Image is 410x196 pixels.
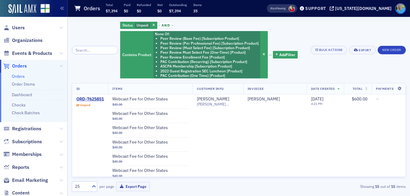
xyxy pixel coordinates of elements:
button: Export Page [116,182,150,191]
span: Date Created [311,87,335,91]
a: Webcast Fee for Other States [112,140,188,145]
span: Reports [12,164,29,171]
p: Total [106,3,117,7]
li: Peer Review (Base Fee) [Subscription Product] [160,36,259,41]
span: Status [122,23,133,27]
div: Support [305,6,326,11]
span: Customer Info [197,87,224,91]
span: Total [353,87,363,91]
li: Peer Review (Must Select Fee) [Subscription Product] [160,46,259,50]
span: Events & Products [12,50,52,57]
span: 35 [193,8,197,13]
span: Items [112,87,123,91]
div: Unpaid [80,103,90,107]
a: Subscriptions [3,138,42,145]
h1: Orders [84,5,100,12]
p: Refunded [137,3,151,7]
button: Bulk Actions [311,46,347,54]
div: [PERSON_NAME] [248,96,280,102]
time: 4:21 PM [311,102,322,106]
li: Peer Review (Per Professional Fee) [Subscription Product] [160,41,259,46]
p: Net [157,3,163,7]
div: Export [359,49,371,52]
span: — [376,96,379,102]
span: $0 [157,8,162,13]
input: Search… [72,46,118,54]
div: Bulk Actions [319,48,343,52]
span: None Of : [155,31,170,36]
a: Checks [12,102,26,108]
span: $40.00 [112,160,122,163]
span: $0 [137,8,141,13]
a: View Homepage [36,4,50,14]
span: Megan Hughes [289,5,295,12]
span: Ellen Vaughn [248,96,303,102]
span: Profile [395,3,406,14]
label: per page [99,184,114,189]
span: Orders [12,63,27,69]
div: Also [270,6,276,10]
span: Memberships [12,151,42,158]
span: Email Marketing [12,177,48,184]
span: Webcast Fee for Other States [112,168,188,173]
span: Contains Product [122,52,151,57]
span: Subscriptions [12,138,42,145]
a: Check Batches [12,110,40,115]
button: Export [349,46,376,54]
a: Dashboard [12,92,32,97]
span: $40.00 [112,145,122,149]
img: SailAMX [8,4,36,14]
button: AddFilter [273,51,298,58]
p: Items [193,3,202,7]
div: Unpaid [120,22,157,29]
button: [US_STATE][DOMAIN_NAME] [330,6,394,11]
li: Peer Review Enrollment Fee [Product] [160,55,259,59]
p: Paid [124,3,130,7]
span: Registrations [12,125,41,132]
a: Organizations [3,37,43,44]
span: Payments [376,87,393,91]
li: PAC Contribution (Recurring) [Subscription Product] [160,59,259,64]
strong: 15 [374,184,380,189]
div: [US_STATE][DOMAIN_NAME] [335,6,392,11]
span: Organizations [12,37,43,44]
a: Registrations [3,125,41,132]
span: $40.00 [112,174,122,178]
span: $40.00 [112,117,122,121]
span: and [160,23,172,28]
span: $0 [124,8,128,13]
a: Webcast Fee for Other States [112,111,188,116]
li: ASCPA Membership [Subscription Product] [160,64,259,68]
div: 25 [75,183,88,190]
a: Memberships [3,151,42,158]
button: New Order [378,46,406,54]
a: Email Marketing [3,177,48,184]
span: Webcast Fee for Other States [112,125,188,131]
a: Orders [12,74,25,79]
a: Order Items [12,81,35,87]
strong: 15 [390,184,396,189]
span: $7,394 [106,8,117,13]
span: Add Filter [279,52,295,57]
a: ORD-7625851 [76,96,104,102]
img: SailAMX [40,4,50,13]
a: Orders [3,63,27,69]
li: Peer Review Must Select Fee (One-Time) [Product] [160,50,259,55]
span: [PERSON_NAME][EMAIL_ADDRESS][DOMAIN_NAME] [197,102,239,106]
span: $7,394 [169,8,181,13]
p: Outstanding [169,3,187,7]
li: 2022 Guest Registration SEC Luncheon [Product] [160,69,259,73]
li: PAC Contribution (One Time) [Product] [160,73,259,78]
div: Showing out of items [299,184,406,189]
span: $40.00 [112,131,122,135]
span: Invoicee [248,87,264,91]
a: Webcast Fee for Other States [112,154,188,159]
button: and [159,23,174,28]
a: [PERSON_NAME] [197,96,229,102]
span: Users [12,24,25,31]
